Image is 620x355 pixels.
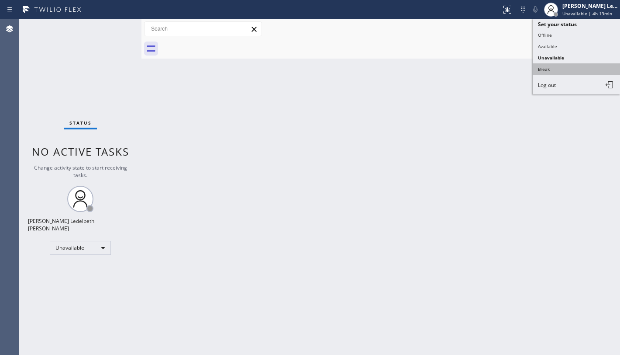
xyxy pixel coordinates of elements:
[562,2,617,10] div: [PERSON_NAME] Ledelbeth [PERSON_NAME]
[562,10,612,17] span: Unavailable | 4h 13min
[529,3,541,16] button: Mute
[28,217,133,232] div: [PERSON_NAME] Ledelbeth [PERSON_NAME]
[50,241,111,255] div: Unavailable
[145,22,262,36] input: Search
[69,120,92,126] span: Status
[32,144,129,159] span: No active tasks
[34,164,127,179] span: Change activity state to start receiving tasks.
